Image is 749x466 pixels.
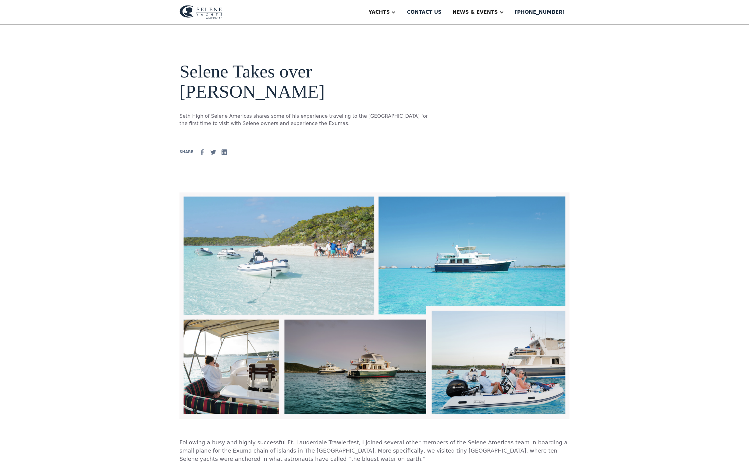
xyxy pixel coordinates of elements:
[179,5,222,19] img: logo
[368,9,390,16] div: Yachts
[210,149,217,156] img: Twitter
[179,192,570,419] img: Selene Takes over Staniel Cay
[407,9,442,16] div: Contact us
[199,149,206,156] img: facebook
[179,61,433,102] h1: Selene Takes over [PERSON_NAME]
[515,9,565,16] div: [PHONE_NUMBER]
[179,149,193,155] div: SHARE
[179,113,433,127] p: Seth High of Selene Americas shares some of his experience traveling to the [GEOGRAPHIC_DATA] for...
[221,149,228,156] img: Linkedin
[453,9,498,16] div: News & EVENTS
